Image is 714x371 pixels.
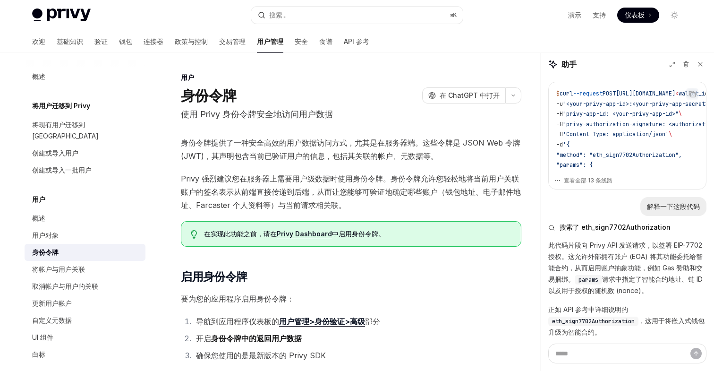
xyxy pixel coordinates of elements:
font: 助手 [561,60,577,69]
span: POST [603,90,616,97]
font: 支持 [593,11,606,19]
font: 解释一下这段代码 [647,202,700,210]
font: 身份令牌 [181,87,236,104]
span: -H [556,130,563,138]
span: "<your-privy-app-id>:<your-privy-app-secret>" [563,100,712,108]
a: 用户管理>身份验证>高级 [279,317,365,327]
font: K [453,11,457,18]
a: 将帐户与用户关联 [25,261,145,278]
button: 搜索了 eth_sign7702Authorization [548,223,706,232]
font: 查看全部 13 条线路 [564,177,612,184]
font: 开启 [196,334,211,343]
a: 更新用户帐户 [25,295,145,312]
a: API 参考 [344,30,369,53]
font: ⌘ [450,11,453,18]
font: 正如 API 参考中详细说明的 [548,305,628,313]
font: 仪表板 [625,11,645,19]
span: '{ [563,141,569,148]
font: 连接器 [144,37,163,45]
a: 概述 [25,68,145,85]
a: 安全 [295,30,308,53]
button: 打开搜索 [251,7,463,24]
font: 导航到应用程序仪表板的 [196,317,279,326]
a: 欢迎 [32,30,45,53]
span: < [675,90,679,97]
font: 搜索了 eth_sign7702Authorization [560,223,671,231]
font: 钱包 [119,37,132,45]
font: 要为您的应用程序启用身份令牌： [181,294,294,303]
button: 发送消息 [690,348,702,359]
a: 连接器 [144,30,163,53]
a: 演示 [568,10,581,20]
font: 用户对象 [32,231,59,239]
font: 白标 [32,350,45,358]
a: 自定义元数据 [25,312,145,329]
span: eth_sign7702Authorization [552,318,635,325]
font: 在 ChatGPT 中打开 [440,91,500,99]
span: $ [556,90,560,97]
span: "privy-app-id: <your-privy-app-id>" [563,110,679,118]
a: 验证 [94,30,108,53]
font: 概述 [32,214,45,222]
button: 查看全部 13 条线路 [554,174,700,187]
span: --request [573,90,603,97]
span: wallet_i [679,90,705,97]
font: 欢迎 [32,37,45,45]
span: [URL][DOMAIN_NAME] [616,90,675,97]
a: 用户对象 [25,227,145,244]
font: 交易管理 [219,37,246,45]
a: 钱包 [119,30,132,53]
font: 中启用身份令牌。 [332,230,385,238]
font: 将用户迁移到 Privy [32,102,90,110]
font: 验证 [94,37,108,45]
button: 复制代码块中的内容 [686,88,698,100]
font: 安全 [295,37,308,45]
a: 基础知识 [57,30,83,53]
font: 食谱 [319,37,332,45]
a: 交易管理 [219,30,246,53]
textarea: 提问... [548,344,706,363]
a: 支持 [593,10,606,20]
span: -H [556,110,563,118]
font: 取消帐户与用户的关联 [32,282,98,290]
a: 取消帐户与用户的关联 [25,278,145,295]
a: UI 组件 [25,329,145,346]
font: 身份令牌提供了一种安全高效的用户数据访问方式，尤其是在服务器端。这些令牌是 JSON Web 令牌 (JWT)，其声明包含当前已验证用户的信息，包括其关联的帐户、元数据等。 [181,138,520,161]
a: 食谱 [319,30,332,53]
span: -u [556,100,563,108]
font: 演示 [568,11,581,19]
a: 用户管理 [257,30,283,53]
a: 创建或导入一批用户 [25,162,145,179]
font: 将帐户与用户关联 [32,265,85,273]
a: 将现有用户迁移到 [GEOGRAPHIC_DATA] [25,116,145,145]
span: 'Content-Type: application/json' [563,130,669,138]
font: 用户管理 [257,37,283,45]
a: 概述 [25,210,145,227]
a: 仪表板 [617,8,659,23]
span: d [705,90,708,97]
font: 创建或导入一批用户 [32,166,92,174]
span: "method": "eth_sign7702Authorization", [556,151,682,159]
font: ，这用于将嵌入式钱包升级为智能合约。 [548,317,705,336]
span: -d [556,141,563,148]
font: 自定义元数据 [32,316,72,324]
font: 请求中指定了智能合约地址、链 ID 以及用于授权的随机数 (nonce)。 [548,275,703,294]
a: 白标 [25,346,145,363]
font: API 参考 [344,37,369,45]
font: 搜索... [269,11,287,19]
button: 在 ChatGPT 中打开 [422,87,505,104]
span: \ [669,130,672,138]
font: 此代码片段向 Privy API 发送请求，以签署 EIP-7702 授权。这允许外部拥有账户 (EOA) 将其功能委托给智能合约，从而启用账户抽象功能，例如 Gas 赞助和交易捆绑。 [548,241,703,283]
img: 灯光标志 [32,9,91,22]
font: 概述 [32,72,45,80]
span: \ [679,110,682,118]
font: 启用身份令牌 [181,270,247,284]
button: 切换暗模式 [667,8,682,23]
font: Privy Dashboard [277,230,332,238]
a: 创建或导入用户 [25,145,145,162]
svg: 提示 [191,230,197,239]
font: 部分 [365,317,380,326]
font: 基础知识 [57,37,83,45]
font: 用户 [32,195,45,203]
span: "params": { [556,161,593,169]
